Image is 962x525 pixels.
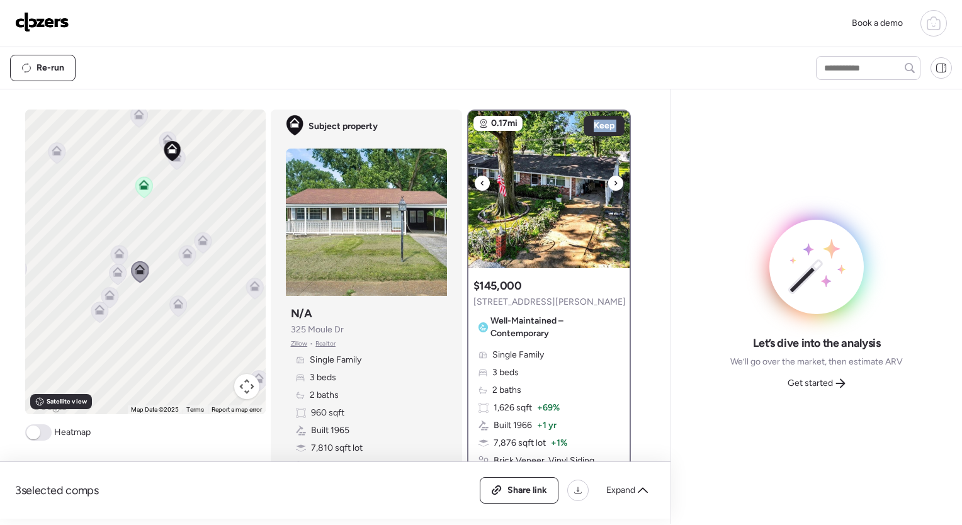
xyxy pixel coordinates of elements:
span: Heatmap [54,426,91,439]
span: Single Family [310,354,361,366]
span: [STREET_ADDRESS][PERSON_NAME] [473,296,626,308]
span: Realtor [315,339,336,349]
img: Logo [15,12,69,32]
img: Google [28,398,70,414]
span: 7,876 sqft lot [494,437,546,449]
span: 3 selected comps [15,483,99,498]
span: Zillow [291,339,308,349]
a: Report a map error [212,406,262,413]
span: 1,626 sqft [494,402,532,414]
span: • [310,339,313,349]
span: Expand [606,484,635,497]
span: + 69% [537,402,560,414]
span: 3 beds [492,366,519,379]
span: Built 1965 [311,424,349,437]
span: 2 baths [492,384,521,397]
span: Subject property [308,120,378,133]
span: Share link [507,484,547,497]
a: Terms (opens in new tab) [186,406,204,413]
button: Map camera controls [234,374,259,399]
span: Keep [594,120,614,132]
span: 3 beds [310,371,336,384]
h3: N/A [291,306,312,321]
span: Map Data ©2025 [131,406,179,413]
span: Get started [788,377,833,390]
h3: $145,000 [473,278,522,293]
span: + 1% [551,437,567,449]
span: Re-run [37,62,64,74]
span: Book a demo [852,18,903,28]
span: Brick Veneer, Vinyl Siding [494,454,594,467]
span: Single Family [492,349,544,361]
span: Well-Maintained – Contemporary [490,315,620,340]
span: 960 sqft [311,407,344,419]
a: Open this area in Google Maps (opens a new window) [28,398,70,414]
span: Built 1966 [494,419,532,432]
span: 325 Moule Dr [291,324,344,336]
span: Let’s dive into the analysis [753,336,881,351]
span: 0.17mi [491,117,518,130]
span: Satellite view [47,397,87,407]
span: 2 baths [310,389,339,402]
span: + 1 yr [537,419,557,432]
span: We’ll go over the market, then estimate ARV [730,356,903,368]
span: Frame [311,460,336,472]
span: 7,810 sqft lot [311,442,363,454]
